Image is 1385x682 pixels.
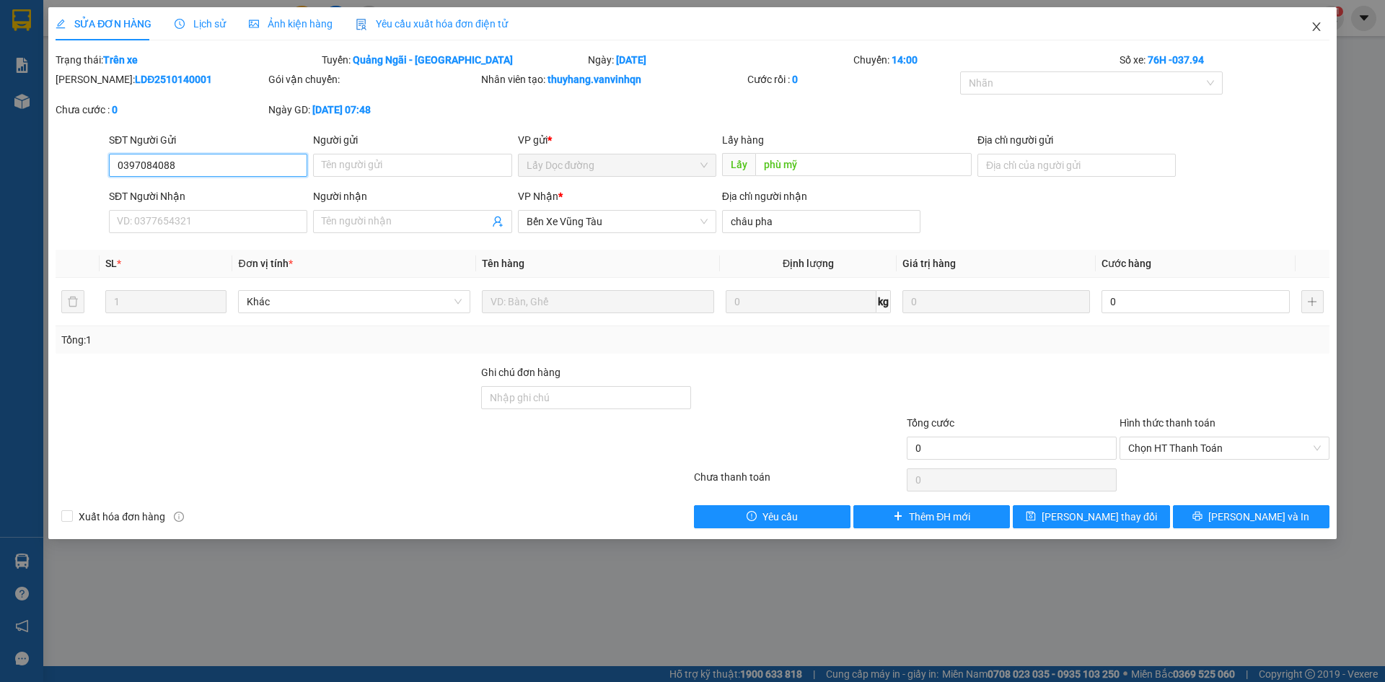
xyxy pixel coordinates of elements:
img: icon [356,19,367,30]
span: Xuất hóa đơn hàng [73,509,171,525]
b: Trên xe [103,54,138,66]
div: Cước rồi : [747,71,957,87]
div: Người nhận [313,188,511,204]
b: [DATE] 07:48 [312,104,371,115]
b: 0 [112,104,118,115]
label: Hình thức thanh toán [1120,417,1215,429]
div: Nhân viên tạo: [481,71,744,87]
span: edit [56,19,66,29]
span: Tên hàng [482,258,524,269]
span: Yêu cầu xuất hóa đơn điện tử [356,18,508,30]
div: Người gửi [313,132,511,148]
span: Ảnh kiện hàng [249,18,333,30]
span: user-add [492,216,504,227]
span: close [1311,21,1322,32]
button: Close [1296,7,1337,48]
span: Đơn vị tính [238,258,292,269]
span: Tổng cước [907,417,954,429]
span: info-circle [174,512,184,522]
b: [DATE] [616,54,646,66]
div: Chưa thanh toán [692,469,905,494]
div: Tổng: 1 [61,332,535,348]
div: Địa chỉ người nhận [722,188,920,204]
div: Số xe: [1118,52,1331,68]
span: Yêu cầu [762,509,798,525]
span: picture [249,19,259,29]
label: Ghi chú đơn hàng [481,367,560,378]
button: printer[PERSON_NAME] và In [1173,505,1329,528]
span: Cước hàng [1102,258,1151,269]
input: 0 [902,290,1090,313]
div: Chuyến: [852,52,1118,68]
button: plusThêm ĐH mới [853,505,1010,528]
span: plus [893,511,903,523]
span: Chọn HT Thanh Toán [1128,437,1321,459]
span: VP Nhận [518,191,558,202]
div: Địa chỉ người gửi [977,132,1176,148]
span: Thêm ĐH mới [909,509,970,525]
input: Địa chỉ của người nhận [722,210,920,233]
input: Ghi chú đơn hàng [481,386,691,409]
span: exclamation-circle [747,511,757,523]
input: Dọc đường [755,153,972,176]
button: delete [61,290,84,313]
div: Trạng thái: [54,52,320,68]
span: Giá trị hàng [902,258,956,269]
span: [PERSON_NAME] và In [1208,509,1309,525]
b: Quảng Ngãi - [GEOGRAPHIC_DATA] [353,54,513,66]
span: Lịch sử [175,18,226,30]
span: Khác [247,291,462,312]
div: Tuyến: [320,52,586,68]
button: exclamation-circleYêu cầu [694,505,850,528]
span: Lấy Dọc đường [527,154,708,176]
div: Ngày: [586,52,853,68]
span: SỬA ĐƠN HÀNG [56,18,151,30]
b: 14:00 [892,54,918,66]
div: SĐT Người Nhận [109,188,307,204]
div: Gói vận chuyển: [268,71,478,87]
div: VP gửi [518,132,716,148]
input: Địa chỉ của người gửi [977,154,1176,177]
span: clock-circle [175,19,185,29]
button: save[PERSON_NAME] thay đổi [1013,505,1169,528]
span: kg [876,290,891,313]
div: [PERSON_NAME]: [56,71,265,87]
span: save [1026,511,1036,523]
span: Lấy [722,153,755,176]
b: 0 [792,74,798,85]
span: [PERSON_NAME] thay đổi [1042,509,1157,525]
span: Định lượng [783,258,834,269]
input: VD: Bàn, Ghế [482,290,714,313]
span: printer [1192,511,1202,523]
div: Ngày GD: [268,102,478,118]
b: thuyhang.vanvinhqn [548,74,641,85]
span: Lấy hàng [722,134,764,146]
button: plus [1301,290,1324,313]
div: SĐT Người Gửi [109,132,307,148]
b: 76H -037.94 [1148,54,1204,66]
div: Chưa cước : [56,102,265,118]
span: SL [105,258,117,269]
b: LDĐ2510140001 [135,74,212,85]
span: Bến Xe Vũng Tàu [527,211,708,232]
